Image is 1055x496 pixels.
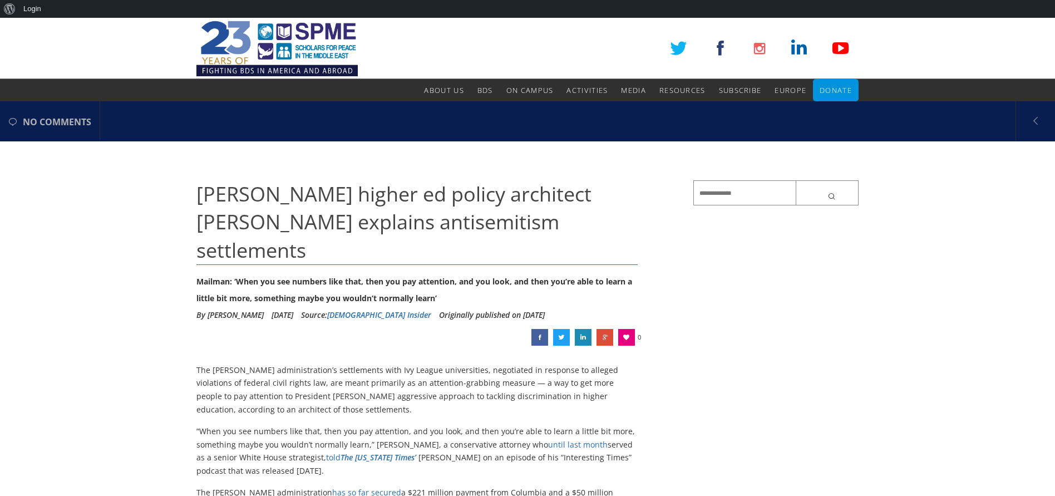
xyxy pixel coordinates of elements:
div: Mailman: ‘When you see numbers like that, then you pay attention, and you look, and then you’re a... [196,273,638,307]
a: Donate [820,79,852,101]
a: On Campus [506,79,554,101]
p: “When you see numbers like that, then you pay attention, and you look, and then you’re able to le... [196,425,638,478]
a: Subscribe [719,79,762,101]
a: Trump higher ed policy architect May Mailman explains antisemitism settlements [596,329,613,346]
span: Subscribe [719,85,762,95]
div: Source: [301,307,431,323]
a: Activities [566,79,608,101]
span: About Us [424,85,464,95]
a: BDS [477,79,493,101]
li: Originally published on [DATE] [439,307,545,323]
a: Trump higher ed policy architect May Mailman explains antisemitism settlements [575,329,591,346]
a: Europe [775,79,806,101]
a: [DEMOGRAPHIC_DATA] Insider [327,310,431,320]
li: By [PERSON_NAME] [196,307,264,323]
p: The [PERSON_NAME] administration’s settlements with Ivy League universities, negotiated in respon... [196,364,638,416]
a: toldThe [US_STATE] Times’ [326,452,416,463]
span: Donate [820,85,852,95]
span: [PERSON_NAME] higher ed policy architect [PERSON_NAME] explains antisemitism settlements [196,180,591,264]
a: until last month [548,439,608,450]
span: Resources [659,85,706,95]
span: On Campus [506,85,554,95]
a: Resources [659,79,706,101]
a: About Us [424,79,464,101]
a: Media [621,79,646,101]
em: The [US_STATE] Times’ [341,452,416,463]
span: 0 [638,329,641,346]
span: BDS [477,85,493,95]
a: Trump higher ed policy architect May Mailman explains antisemitism settlements [553,329,570,346]
span: Europe [775,85,806,95]
img: SPME [196,18,358,79]
li: [DATE] [272,307,293,323]
span: no comments [23,102,91,141]
span: Media [621,85,646,95]
a: Trump higher ed policy architect May Mailman explains antisemitism settlements [531,329,548,346]
span: Activities [566,85,608,95]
